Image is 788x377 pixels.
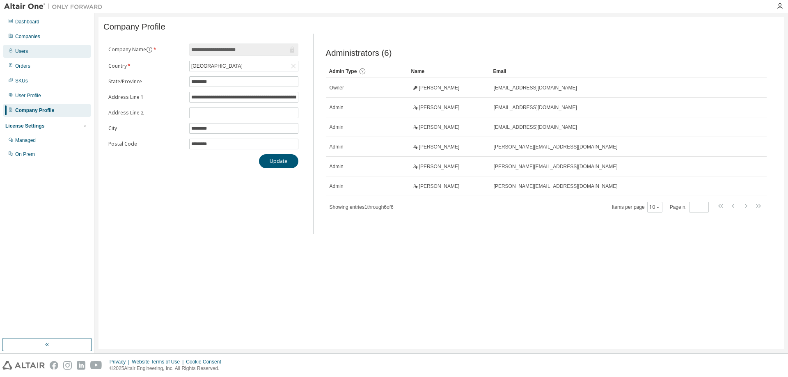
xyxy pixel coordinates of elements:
[494,163,618,170] span: [PERSON_NAME][EMAIL_ADDRESS][DOMAIN_NAME]
[108,141,184,147] label: Postal Code
[259,154,298,168] button: Update
[326,48,392,58] span: Administrators (6)
[649,204,660,210] button: 10
[15,107,54,114] div: Company Profile
[15,63,30,69] div: Orders
[419,85,460,91] span: [PERSON_NAME]
[108,94,184,101] label: Address Line 1
[108,46,184,53] label: Company Name
[103,22,165,32] span: Company Profile
[419,144,460,150] span: [PERSON_NAME]
[330,104,344,111] span: Admin
[4,2,107,11] img: Altair One
[15,151,35,158] div: On Prem
[15,78,28,84] div: SKUs
[186,359,226,365] div: Cookie Consent
[494,85,577,91] span: [EMAIL_ADDRESS][DOMAIN_NAME]
[493,65,744,78] div: Email
[110,359,132,365] div: Privacy
[494,183,618,190] span: [PERSON_NAME][EMAIL_ADDRESS][DOMAIN_NAME]
[329,69,357,74] span: Admin Type
[330,183,344,190] span: Admin
[411,65,487,78] div: Name
[494,144,618,150] span: [PERSON_NAME][EMAIL_ADDRESS][DOMAIN_NAME]
[330,204,394,210] span: Showing entries 1 through 6 of 6
[50,361,58,370] img: facebook.svg
[108,125,184,132] label: City
[419,183,460,190] span: [PERSON_NAME]
[670,202,709,212] span: Page n.
[190,61,298,71] div: [GEOGRAPHIC_DATA]
[15,137,36,144] div: Managed
[108,78,184,85] label: State/Province
[108,110,184,116] label: Address Line 2
[15,48,28,55] div: Users
[110,365,226,372] p: © 2025 Altair Engineering, Inc. All Rights Reserved.
[5,123,44,129] div: License Settings
[108,63,184,69] label: Country
[330,85,344,91] span: Owner
[90,361,102,370] img: youtube.svg
[330,124,344,130] span: Admin
[63,361,72,370] img: instagram.svg
[494,104,577,111] span: [EMAIL_ADDRESS][DOMAIN_NAME]
[330,144,344,150] span: Admin
[15,92,41,99] div: User Profile
[419,124,460,130] span: [PERSON_NAME]
[15,33,40,40] div: Companies
[419,163,460,170] span: [PERSON_NAME]
[132,359,186,365] div: Website Terms of Use
[2,361,45,370] img: altair_logo.svg
[612,202,662,212] span: Items per page
[77,361,85,370] img: linkedin.svg
[146,46,153,53] button: information
[190,62,244,71] div: [GEOGRAPHIC_DATA]
[419,104,460,111] span: [PERSON_NAME]
[15,18,39,25] div: Dashboard
[330,163,344,170] span: Admin
[494,124,577,130] span: [EMAIL_ADDRESS][DOMAIN_NAME]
